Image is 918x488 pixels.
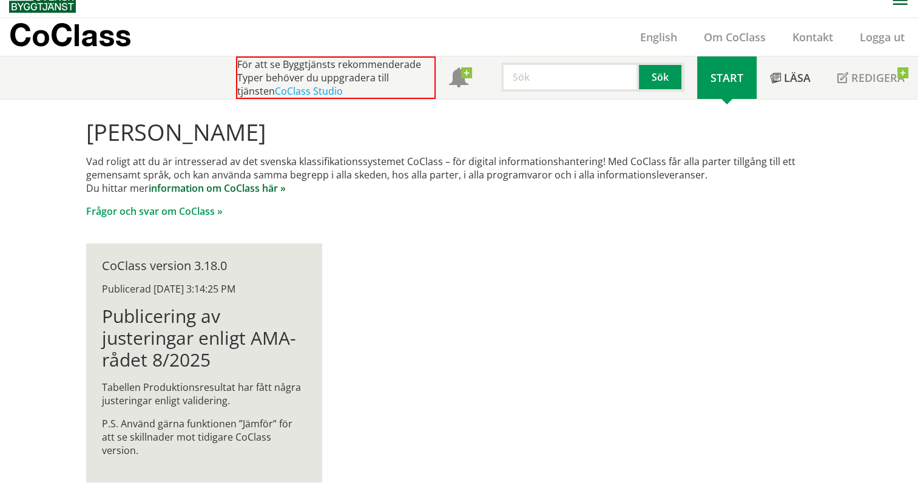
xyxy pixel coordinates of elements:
[697,56,757,99] a: Start
[449,69,468,89] span: Notifikationer
[851,70,905,85] span: Redigera
[779,30,846,44] a: Kontakt
[639,63,684,92] button: Sök
[102,417,306,457] p: P.S. Använd gärna funktionen ”Jämför” för att se skillnader mot tidigare CoClass version.
[86,155,832,195] p: Vad roligt att du är intresserad av det svenska klassifikationssystemet CoClass – för digital inf...
[501,63,639,92] input: Sök
[784,70,811,85] span: Läsa
[275,84,343,98] a: CoClass Studio
[102,259,306,273] div: CoClass version 3.18.0
[102,305,306,371] h1: Publicering av justeringar enligt AMA-rådet 8/2025
[9,18,157,56] a: CoClass
[824,56,918,99] a: Redigera
[102,381,306,407] p: Tabellen Produktionsresultat har fått några justeringar enligt validering.
[236,56,436,99] div: För att se Byggtjänsts rekommenderade Typer behöver du uppgradera till tjänsten
[757,56,824,99] a: Läsa
[627,30,690,44] a: English
[86,118,832,145] h1: [PERSON_NAME]
[102,282,306,296] div: Publicerad [DATE] 3:14:25 PM
[9,28,131,42] p: CoClass
[846,30,918,44] a: Logga ut
[690,30,779,44] a: Om CoClass
[86,205,223,218] a: Frågor och svar om CoClass »
[149,181,286,195] a: information om CoClass här »
[710,70,743,85] span: Start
